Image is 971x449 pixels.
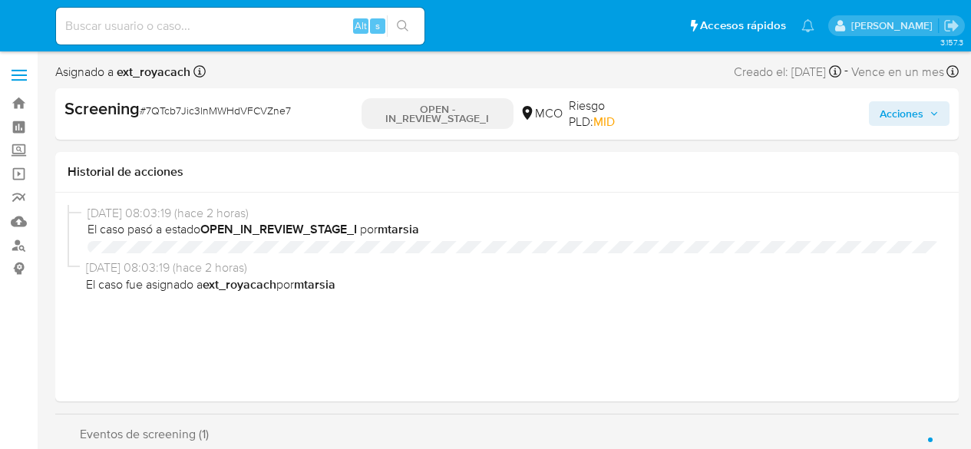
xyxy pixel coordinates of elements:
[56,16,424,36] input: Buscar usuario o caso...
[114,63,190,81] b: ext_royacach
[520,105,563,122] div: MCO
[880,101,923,126] span: Acciones
[362,98,514,129] p: OPEN - IN_REVIEW_STAGE_I
[378,220,419,238] b: mtarsia
[86,259,940,276] span: [DATE] 08:03:19 (hace 2 horas)
[55,64,190,81] span: Asignado a
[851,64,944,81] span: Vence en un mes
[64,96,140,121] b: Screening
[88,205,940,222] span: [DATE] 08:03:19 (hace 2 horas)
[140,103,291,118] span: # 7QTcb7Jic3lnMWHdVFCVZne7
[593,113,615,130] span: MID
[355,18,367,33] span: Alt
[375,18,380,33] span: s
[294,276,335,293] b: mtarsia
[68,164,946,180] h1: Historial de acciones
[851,18,938,33] p: ext_royacach@mercadolibre.com
[86,276,940,293] span: El caso fue asignado a por
[569,97,652,130] span: Riesgo PLD:
[88,221,940,238] span: El caso pasó a estado por
[844,61,848,82] span: -
[203,276,276,293] b: ext_royacach
[801,19,814,32] a: Notificaciones
[200,220,357,238] b: OPEN_IN_REVIEW_STAGE_I
[869,101,950,126] button: Acciones
[943,18,959,34] a: Salir
[387,15,418,37] button: search-icon
[734,61,841,82] div: Creado el: [DATE]
[700,18,786,34] span: Accesos rápidos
